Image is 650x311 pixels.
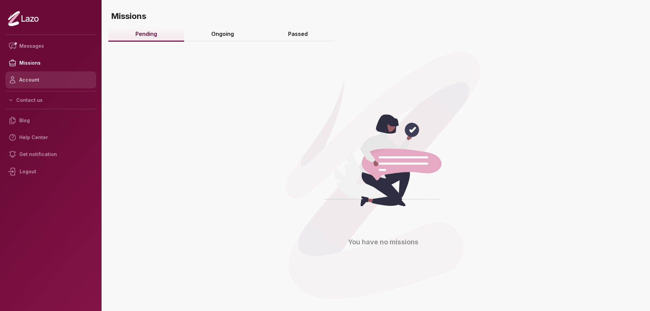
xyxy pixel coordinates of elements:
[5,146,96,163] a: Get notification
[5,54,96,71] a: Missions
[5,71,96,88] a: Account
[5,163,96,180] div: Logout
[261,27,335,42] a: Passed
[5,38,96,54] a: Messages
[5,129,96,146] a: Help Center
[5,112,96,129] a: Blog
[184,27,261,42] a: Ongoing
[5,94,96,106] button: Contact us
[108,27,184,42] a: Pending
